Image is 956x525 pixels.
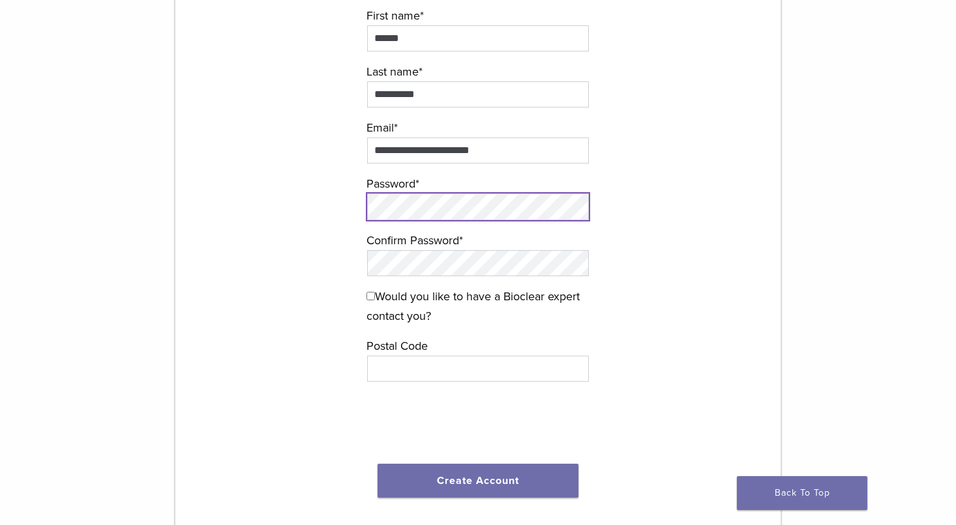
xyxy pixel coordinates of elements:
input: Would you like to have a Bioclear expert contact you? [366,292,375,300]
iframe: reCAPTCHA [379,397,577,448]
label: Confirm Password [366,231,590,250]
label: Password [366,174,590,193]
label: Email [366,118,590,137]
label: Would you like to have a Bioclear expert contact you? [366,287,590,326]
label: Last name [366,62,590,81]
label: First name [366,6,590,25]
label: Postal Code [366,336,590,356]
a: Back To Top [737,476,867,510]
button: Create Account [378,464,578,498]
